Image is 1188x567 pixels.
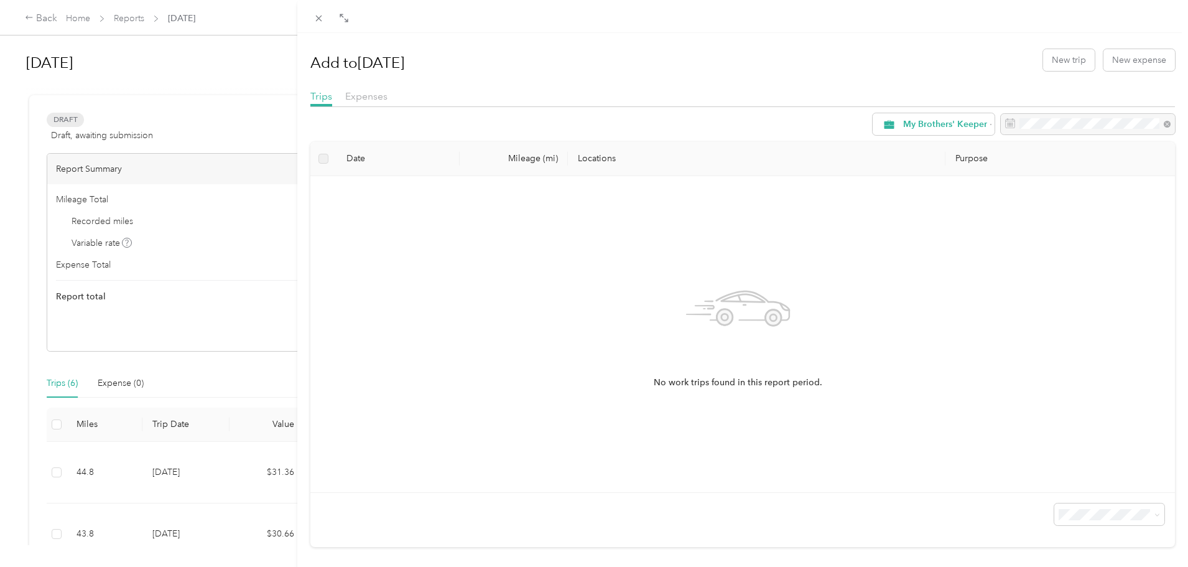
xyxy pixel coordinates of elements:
[460,142,568,176] th: Mileage (mi)
[310,90,332,102] span: Trips
[945,142,1175,176] th: Purpose
[345,90,387,102] span: Expenses
[310,48,404,78] h1: Add to [DATE]
[654,376,822,390] span: No work trips found in this report period.
[903,120,987,129] span: My Brothers' Keeper
[568,142,945,176] th: Locations
[1103,49,1175,71] button: New expense
[1043,49,1095,71] button: New trip
[336,142,460,176] th: Date
[1118,497,1188,567] iframe: Everlance-gr Chat Button Frame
